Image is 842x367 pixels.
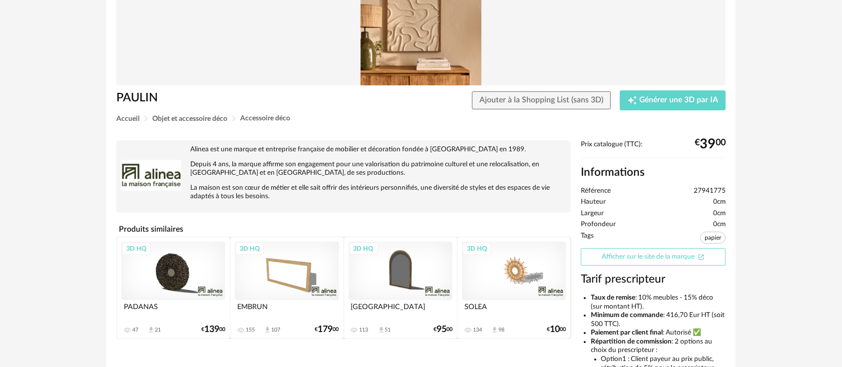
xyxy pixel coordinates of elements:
span: 0cm [713,198,726,207]
span: Accueil [116,115,139,122]
a: 3D HQ EMBRUN 155 Download icon 107 €17900 [230,237,343,339]
div: € 00 [547,326,566,333]
p: La maison est son cœur de métier et elle sait offrir des intérieurs personnifiés, une diversité d... [121,184,566,201]
span: 10 [550,326,560,333]
div: 134 [473,327,482,334]
span: Référence [581,187,611,196]
div: € 00 [201,326,225,333]
div: PADANAS [121,300,225,320]
h4: Produits similaires [116,222,571,237]
div: 113 [360,327,369,334]
div: € 00 [695,140,726,148]
b: Minimum de commande [591,312,663,319]
span: Générer une 3D par IA [639,96,718,104]
button: Creation icon Générer une 3D par IA [620,90,726,110]
span: Download icon [378,326,385,334]
div: 3D HQ [235,242,264,255]
div: EMBRUN [235,300,339,320]
div: 107 [271,327,280,334]
span: Download icon [147,326,155,334]
h3: Tarif prescripteur [581,272,726,287]
span: Download icon [491,326,498,334]
div: Breadcrumb [116,115,726,122]
div: 3D HQ [462,242,491,255]
span: Profondeur [581,220,616,229]
a: 3D HQ SOLEA 134 Download icon 98 €1000 [457,237,570,339]
span: Creation icon [627,95,637,105]
span: Ajouter à la Shopping List (sans 3D) [479,96,603,104]
div: 3D HQ [349,242,378,255]
button: Ajouter à la Shopping List (sans 3D) [472,91,611,109]
p: Alinea est une marque et entreprise française de mobilier et décoration fondée à [GEOGRAPHIC_DATA... [121,145,566,154]
h2: Informations [581,165,726,180]
div: € 00 [433,326,452,333]
li: : Autorisé ✅ [591,329,726,338]
span: 0cm [713,209,726,218]
span: Largeur [581,209,604,218]
span: Download icon [264,326,271,334]
span: 179 [318,326,333,333]
span: Open In New icon [698,253,705,260]
b: Paiement par client final [591,329,663,336]
span: papier [700,232,726,244]
img: brand logo [121,145,181,205]
span: 27941775 [694,187,726,196]
p: Depuis 4 ans, la marque affirme son engagement pour une valorisation du patrimoine culturel et un... [121,160,566,177]
a: Afficher sur le site de la marqueOpen In New icon [581,248,726,266]
h1: PAULIN [116,90,365,106]
a: 3D HQ [GEOGRAPHIC_DATA] 113 Download icon 51 €9500 [344,237,457,339]
div: Prix catalogue (TTC): [581,140,726,159]
span: Accessoire déco [240,115,290,122]
span: Hauteur [581,198,606,207]
span: 139 [204,326,219,333]
span: 39 [700,140,716,148]
b: Taux de remise [591,294,635,301]
span: 0cm [713,220,726,229]
div: 47 [132,327,138,334]
div: [GEOGRAPHIC_DATA] [349,300,452,320]
span: Tags [581,232,594,246]
div: SOLEA [462,300,566,320]
span: Objet et accessoire déco [152,115,227,122]
li: : 416,70 Eur HT (soit 500 TTC). [591,311,726,329]
div: € 00 [315,326,339,333]
a: 3D HQ PADANAS 47 Download icon 21 €13900 [117,237,230,339]
div: 21 [155,327,161,334]
b: Répartition de commission [591,338,672,345]
div: 98 [498,327,504,334]
div: 155 [246,327,255,334]
div: 3D HQ [122,242,151,255]
div: 51 [385,327,391,334]
li: : 10% meubles - 15% déco (sur montant HT). [591,294,726,311]
span: 95 [436,326,446,333]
